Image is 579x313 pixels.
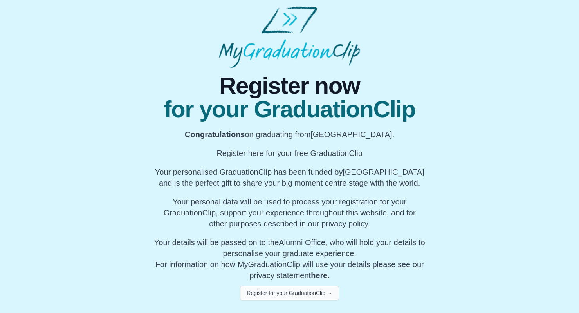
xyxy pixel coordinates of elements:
[240,286,339,300] button: Register for your GraduationClip →
[279,238,325,247] span: Alumni Office
[154,148,425,159] p: Register here for your free GraduationClip
[154,129,425,140] p: on graduating from [GEOGRAPHIC_DATA].
[154,238,425,258] span: Your details will be passed on to the , who will hold your details to personalise your graduate e...
[219,6,361,68] img: MyGraduationClip
[154,74,425,98] span: Register now
[311,271,327,280] a: here
[154,238,425,280] span: For information on how MyGraduationClip will use your details please see our privacy statement .
[154,196,425,229] p: Your personal data will be used to process your registration for your GraduationClip, support you...
[154,166,425,188] p: Your personalised GraduationClip has been funded by [GEOGRAPHIC_DATA] and is the perfect gift to ...
[185,130,245,139] b: Congratulations
[154,98,425,121] span: for your GraduationClip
